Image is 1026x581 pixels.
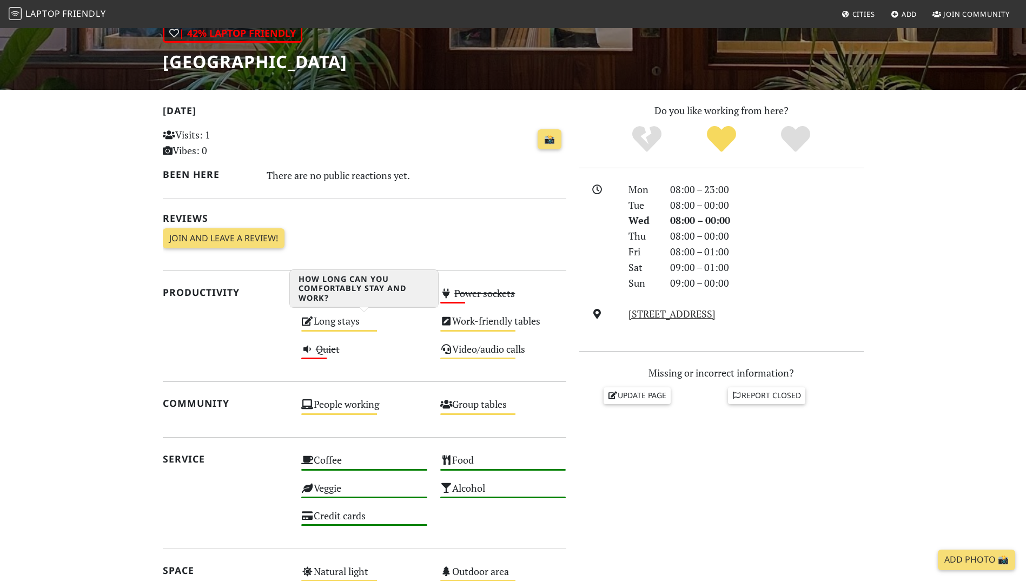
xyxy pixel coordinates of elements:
div: 09:00 – 01:00 [664,260,870,275]
h2: Community [163,398,289,409]
div: 08:00 – 00:00 [664,197,870,213]
h3: How long can you comfortably stay and work? [290,270,438,307]
a: LaptopFriendly LaptopFriendly [9,5,106,24]
div: Veggie [295,479,434,507]
p: Visits: 1 Vibes: 0 [163,127,289,159]
span: Laptop [25,8,61,19]
div: Sun [622,275,663,291]
h2: Reviews [163,213,566,224]
div: Work-friendly tables [434,312,573,340]
a: [STREET_ADDRESS] [628,307,716,320]
div: Video/audio calls [434,340,573,368]
div: No [610,124,684,154]
a: Report closed [728,387,806,404]
h2: [DATE] [163,105,566,121]
h2: Been here [163,169,254,180]
a: Add [886,4,922,24]
div: 08:00 – 01:00 [664,244,870,260]
div: Coffee [295,451,434,479]
div: Long stays [295,312,434,340]
div: 09:00 – 00:00 [664,275,870,291]
div: Definitely! [758,124,833,154]
div: 08:00 – 00:00 [664,228,870,244]
div: People working [295,395,434,423]
div: Mon [622,182,663,197]
h2: Productivity [163,287,289,298]
span: Add [902,9,917,19]
h1: [GEOGRAPHIC_DATA] [163,51,347,72]
span: Join Community [943,9,1010,19]
div: Food [434,451,573,479]
a: 📸 [538,129,561,150]
img: LaptopFriendly [9,7,22,20]
div: Group tables [434,395,573,423]
div: 08:00 – 00:00 [664,213,870,228]
div: Thu [622,228,663,244]
div: Wed [622,213,663,228]
div: Credit cards [295,507,434,534]
div: | 42% Laptop Friendly [163,24,302,43]
s: Quiet [316,342,340,355]
div: 08:00 – 23:00 [664,182,870,197]
div: Yes [684,124,759,154]
div: Fri [622,244,663,260]
div: Sat [622,260,663,275]
h2: Service [163,453,289,465]
div: There are no public reactions yet. [267,167,566,184]
span: Friendly [62,8,105,19]
a: Join Community [928,4,1014,24]
span: Cities [852,9,875,19]
s: Power sockets [454,287,515,300]
a: Update page [604,387,671,404]
h2: Space [163,565,289,576]
div: Alcohol [434,479,573,507]
a: Join and leave a review! [163,228,284,249]
div: Tue [622,197,663,213]
p: Do you like working from here? [579,103,864,118]
a: Cities [837,4,879,24]
p: Missing or incorrect information? [579,365,864,381]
